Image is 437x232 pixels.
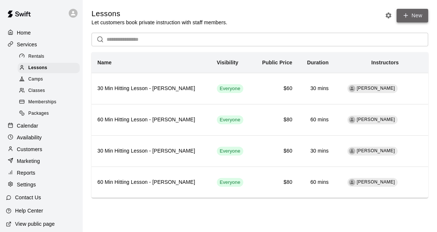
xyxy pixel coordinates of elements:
[304,147,329,155] h6: 30 mins
[18,63,80,73] div: Lessons
[357,179,395,185] span: [PERSON_NAME]
[28,110,49,117] span: Packages
[97,60,112,65] b: Name
[17,122,38,129] p: Calendar
[18,97,80,107] div: Memberships
[97,116,205,124] h6: 60 Min Hitting Lesson - [PERSON_NAME]
[217,117,243,124] span: Everyone
[17,134,42,141] p: Availability
[371,60,399,65] b: Instructors
[394,12,428,18] a: New
[18,86,80,96] div: Classes
[397,9,428,22] button: New
[217,84,243,93] div: This service is visible to all of your customers
[6,179,77,190] a: Settings
[304,116,329,124] h6: 60 mins
[28,76,43,83] span: Camps
[6,120,77,131] a: Calendar
[17,41,37,48] p: Services
[307,60,329,65] b: Duration
[17,29,31,36] p: Home
[217,147,243,156] div: This service is visible to all of your customers
[17,181,36,188] p: Settings
[383,10,394,21] button: Lesson settings
[217,60,239,65] b: Visibility
[18,108,83,119] a: Packages
[18,51,80,62] div: Rentals
[15,220,55,228] p: View public page
[357,148,395,153] span: [PERSON_NAME]
[18,74,80,85] div: Camps
[18,97,83,108] a: Memberships
[6,167,77,178] a: Reports
[97,178,205,186] h6: 60 Min Hitting Lesson - [PERSON_NAME]
[217,115,243,124] div: This service is visible to all of your customers
[28,64,47,72] span: Lessons
[262,60,292,65] b: Public Price
[97,85,205,93] h6: 30 Min Hitting Lesson - [PERSON_NAME]
[92,19,227,26] p: Let customers book private instruction with staff members.
[6,144,77,155] a: Customers
[6,132,77,143] a: Availability
[18,51,83,62] a: Rentals
[28,53,44,60] span: Rentals
[28,87,45,94] span: Classes
[357,86,395,91] span: [PERSON_NAME]
[304,85,329,93] h6: 30 mins
[217,148,243,155] span: Everyone
[217,179,243,186] span: Everyone
[15,207,43,214] p: Help Center
[6,39,77,50] a: Services
[217,178,243,187] div: This service is visible to all of your customers
[97,147,205,155] h6: 30 Min Hitting Lesson - [PERSON_NAME]
[17,146,42,153] p: Customers
[357,117,395,122] span: [PERSON_NAME]
[92,9,227,19] h5: Lessons
[349,179,355,186] div: Robert Chayka
[18,74,83,85] a: Camps
[349,117,355,123] div: Gregory Lewandoski
[349,85,355,92] div: Gregory Lewandoski
[349,148,355,154] div: Robert Chayka
[28,99,56,106] span: Memberships
[18,108,80,119] div: Packages
[17,169,35,176] p: Reports
[217,85,243,92] span: Everyone
[18,85,83,97] a: Classes
[15,194,41,201] p: Contact Us
[6,156,77,167] a: Marketing
[258,178,292,186] h6: $80
[304,178,329,186] h6: 60 mins
[258,85,292,93] h6: $60
[92,52,428,198] table: simple table
[258,147,292,155] h6: $60
[17,157,40,165] p: Marketing
[6,27,77,38] a: Home
[258,116,292,124] h6: $80
[18,62,83,74] a: Lessons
